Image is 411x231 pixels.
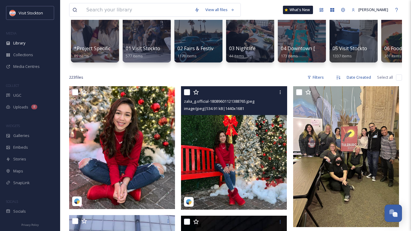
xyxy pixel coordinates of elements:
[74,198,80,204] img: snapsea-logo.png
[184,99,254,104] span: zalia_g.official-18089601121388765.jpeg
[184,106,244,111] span: image/jpeg | 534.91 kB | 1440 x 1681
[6,83,19,88] span: COLLECT
[13,168,23,174] span: Maps
[13,93,21,98] span: UGC
[10,10,16,16] img: unnamed.jpeg
[348,4,391,16] a: [PERSON_NAME]
[69,86,175,209] img: zalia_g.official-18015104047845159.jpeg
[333,46,386,59] a: 05 Visit Stockton Events1337 items
[21,223,39,227] span: Privacy Policy
[74,46,128,59] a: *Project Specific Albums89 items
[13,52,33,58] span: Collections
[333,45,386,52] span: 05 Visit Stockton Events
[126,53,143,59] span: 577 items
[229,53,244,59] span: 44 items
[293,86,399,227] img: Tuleberg Press.jpeg
[69,74,83,80] span: 223 file s
[6,199,18,204] span: SOCIALS
[13,40,25,46] span: Library
[6,123,20,128] span: WIDGETS
[333,53,352,59] span: 1337 items
[344,71,374,83] div: Date Created
[177,45,220,52] span: 02 Fairs & Festivals
[126,46,184,59] a: 01 Visit Stockton/Lifestyle577 items
[177,46,220,59] a: 02 Fairs & Festivals1178 items
[19,10,43,16] span: Visit Stockton
[377,74,393,80] span: Select all
[304,71,327,83] div: Filters
[229,45,256,52] span: 03 Nightlife
[229,46,256,59] a: 03 Nightlife44 items
[13,64,40,69] span: Media Centres
[126,45,184,52] span: 01 Visit Stockton/Lifestyle
[281,46,362,59] a: 04 Downtown [GEOGRAPHIC_DATA]173 items
[281,45,362,52] span: 04 Downtown [GEOGRAPHIC_DATA]
[202,4,238,16] a: View all files
[358,7,388,12] span: [PERSON_NAME]
[13,180,30,186] span: SnapLink
[281,53,298,59] span: 173 items
[31,105,37,109] div: 8
[13,133,29,138] span: Galleries
[74,53,89,59] span: 89 items
[186,199,192,205] img: snapsea-logo.png
[177,53,197,59] span: 1178 items
[13,104,28,110] span: Uploads
[21,221,39,228] a: Privacy Policy
[6,31,17,35] span: MEDIA
[13,208,26,214] span: Socials
[74,45,128,52] span: *Project Specific Albums
[384,53,401,59] span: 301 items
[181,86,287,210] img: zalia_g.official-18089601121388765.jpeg
[13,156,26,162] span: Stories
[83,3,192,17] input: Search your library
[13,144,28,150] span: Embeds
[283,6,313,14] a: What's New
[385,205,402,222] button: Open Chat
